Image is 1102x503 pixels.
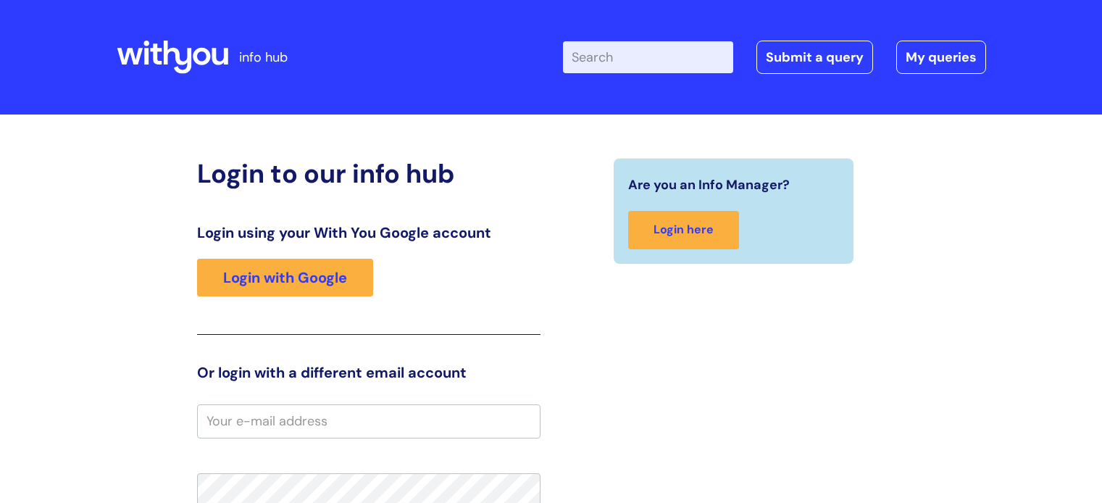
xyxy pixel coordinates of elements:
[197,224,540,241] h3: Login using your With You Google account
[197,404,540,438] input: Your e-mail address
[197,259,373,296] a: Login with Google
[628,211,739,249] a: Login here
[239,46,288,69] p: info hub
[896,41,986,74] a: My queries
[197,364,540,381] h3: Or login with a different email account
[756,41,873,74] a: Submit a query
[563,41,733,73] input: Search
[197,158,540,189] h2: Login to our info hub
[628,173,790,196] span: Are you an Info Manager?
